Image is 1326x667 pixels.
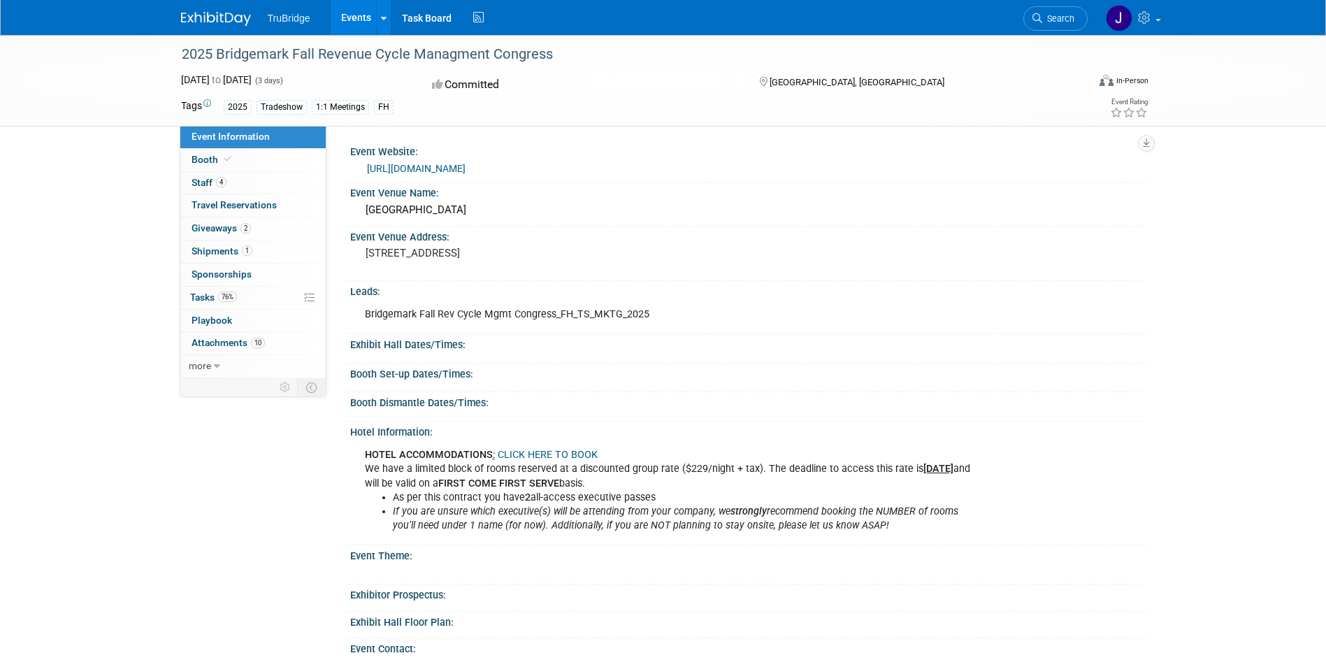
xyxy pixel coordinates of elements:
span: Tasks [190,292,237,303]
a: more [180,355,326,378]
div: 2025 [224,100,252,115]
span: 1 [242,245,252,256]
a: Search [1023,6,1088,31]
div: Hotel Information: [350,422,1146,439]
span: Travel Reservations [192,199,277,210]
div: [GEOGRAPHIC_DATA] [361,199,1135,221]
span: (3 days) [254,76,283,85]
div: Booth Dismantle Dates/Times: [350,392,1146,410]
div: 1:1 Meetings [312,100,369,115]
span: 4 [216,177,226,187]
li: As per this contract you have all-access executive passes [393,491,982,505]
div: We have a limited block of rooms reserved at a discounted group rate ($229/night + tax). The dead... [355,441,990,539]
span: more [189,360,211,371]
span: 76% [218,292,237,302]
span: Shipments [192,245,252,257]
span: Staff [192,177,226,188]
u: : [493,449,495,461]
b: HOTEL ACCOMMODATIONS [365,449,493,461]
div: FH [374,100,394,115]
b: FIRST COME FIRST SERVE [438,478,559,489]
td: Toggle Event Tabs [297,378,326,396]
a: Shipments1 [180,241,326,263]
div: Exhibit Hall Floor Plan: [350,612,1146,629]
img: ExhibitDay [181,12,251,26]
div: Event Format [1005,73,1149,94]
u: [DATE] [923,463,953,475]
span: to [210,74,223,85]
div: Event Website: [350,141,1146,159]
img: Format-Inperson.png [1100,75,1114,86]
a: Playbook [180,310,326,332]
td: Tags [181,99,211,115]
div: Event Contact: [350,638,1146,656]
b: 2 [525,492,531,503]
span: 2 [240,223,251,234]
a: Staff4 [180,172,326,194]
td: Personalize Event Tab Strip [273,378,298,396]
div: Tradeshow [257,100,307,115]
span: [GEOGRAPHIC_DATA], [GEOGRAPHIC_DATA] [770,77,944,87]
b: strongly [730,505,767,517]
a: Sponsorships [180,264,326,286]
img: Jeff Burke [1106,5,1132,31]
a: Booth [180,149,326,171]
div: Event Venue Name: [350,182,1146,200]
pre: [STREET_ADDRESS] [366,247,666,259]
span: Giveaways [192,222,251,234]
span: Booth [192,154,234,165]
i: If you are unsure which executive(s) will be attending from your company, we recommend booking th... [393,505,958,531]
span: Attachments [192,337,265,348]
div: Bridgemark Fall Rev Cycle Mgmt Congress_FH_TS_MKTG_2025 [355,301,990,329]
span: TruBridge [268,13,310,24]
div: In-Person [1116,76,1148,86]
i: Booth reservation complete [224,155,231,163]
div: Event Theme: [350,545,1146,563]
span: Search [1042,13,1074,24]
div: Exhibitor Prospectus: [350,584,1146,602]
span: Playbook [192,315,232,326]
span: [DATE] [DATE] [181,74,252,85]
span: Sponsorships [192,268,252,280]
div: Committed [428,73,737,97]
div: 2025 Bridgemark Fall Revenue Cycle Managment Congress [177,42,1067,67]
a: Attachments10 [180,332,326,354]
div: Leads: [350,281,1146,299]
a: Tasks76% [180,287,326,309]
a: Event Information [180,126,326,148]
span: Event Information [192,131,270,142]
div: Event Venue Address: [350,227,1146,244]
div: Booth Set-up Dates/Times: [350,364,1146,381]
a: [URL][DOMAIN_NAME] [367,163,466,174]
a: Travel Reservations [180,194,326,217]
a: Giveaways2 [180,217,326,240]
a: CLICK HERE TO BOOK [498,449,598,461]
span: 10 [251,338,265,348]
div: Event Rating [1110,99,1148,106]
div: Exhibit Hall Dates/Times: [350,334,1146,352]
